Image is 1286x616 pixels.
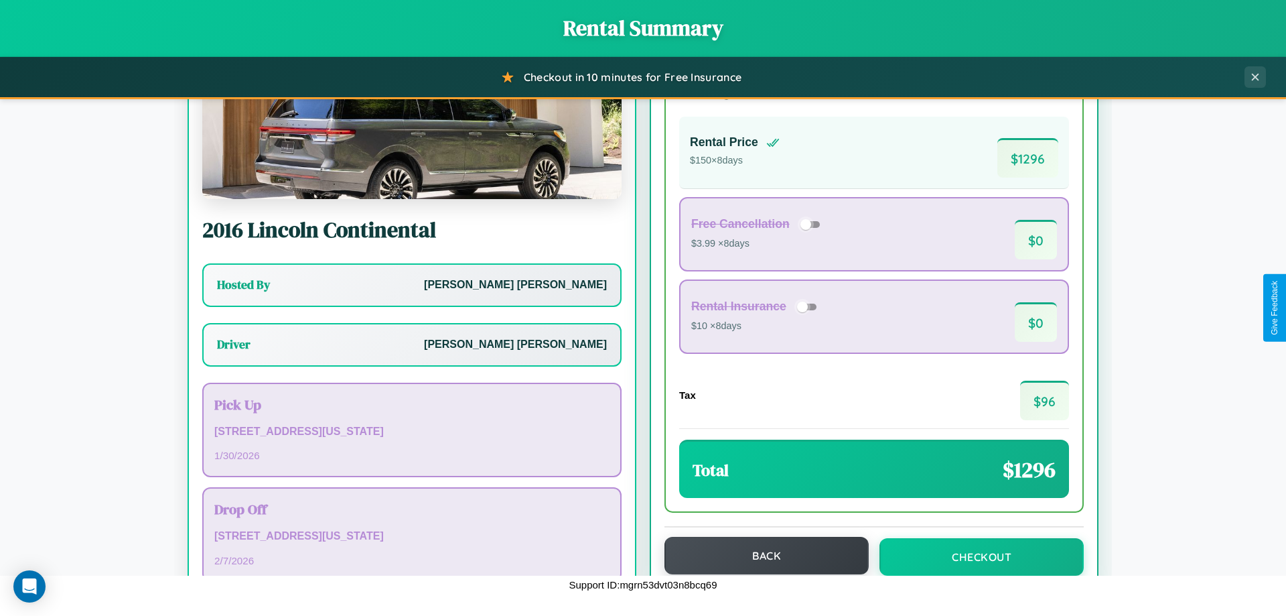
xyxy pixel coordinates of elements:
p: $3.99 × 8 days [691,235,825,253]
div: Open Intercom Messenger [13,570,46,603]
p: $10 × 8 days [691,318,821,335]
p: 2 / 7 / 2026 [214,552,610,570]
button: Back [664,537,869,574]
h4: Free Cancellation [691,217,790,231]
h3: Total [693,459,729,481]
div: Give Feedback [1270,281,1279,335]
span: $ 1296 [997,138,1058,178]
h2: 2016 Lincoln Continental [202,215,622,245]
h4: Rental Price [690,135,758,149]
p: $ 150 × 8 days [690,152,780,170]
h1: Rental Summary [13,13,1273,43]
span: $ 1296 [1003,455,1056,485]
h4: Rental Insurance [691,300,786,314]
p: [STREET_ADDRESS][US_STATE] [214,422,610,442]
p: [PERSON_NAME] [PERSON_NAME] [424,335,607,355]
span: $ 0 [1015,220,1057,259]
p: [PERSON_NAME] [PERSON_NAME] [424,275,607,295]
h3: Drop Off [214,499,610,519]
p: Support ID: mgrn53dvt03n8bcq69 [569,576,717,594]
h3: Driver [217,336,251,353]
span: $ 96 [1020,381,1069,420]
span: $ 0 [1015,302,1057,342]
button: Checkout [879,538,1084,576]
h4: Tax [679,389,696,401]
img: Lincoln Continental [202,65,622,199]
p: 1 / 30 / 2026 [214,446,610,465]
p: [STREET_ADDRESS][US_STATE] [214,527,610,546]
span: Checkout in 10 minutes for Free Insurance [524,70,741,84]
h3: Hosted By [217,277,270,293]
h3: Pick Up [214,395,610,414]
